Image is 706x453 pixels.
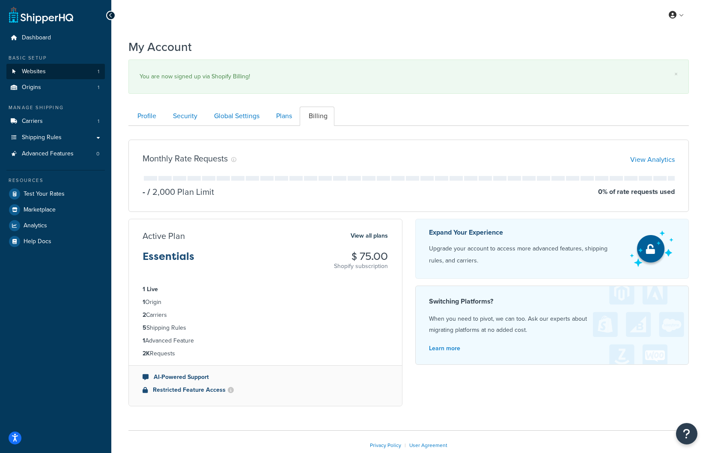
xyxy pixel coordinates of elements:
span: 1 [98,84,99,91]
div: You are now signed up via Shopify Billing! [140,71,678,83]
li: Advanced Feature [143,336,388,346]
a: Carriers 1 [6,113,105,129]
a: Global Settings [205,107,266,126]
h4: Switching Platforms? [429,296,675,307]
li: Shipping Rules [143,323,388,333]
a: Billing [300,107,334,126]
span: 1 [98,68,99,75]
strong: 5 [143,323,146,332]
button: Open Resource Center [676,423,697,444]
strong: 1 [143,336,145,345]
div: Basic Setup [6,54,105,62]
span: Analytics [24,222,47,229]
div: Resources [6,177,105,184]
span: Shipping Rules [22,134,62,141]
span: Carriers [22,118,43,125]
div: Manage Shipping [6,104,105,111]
p: 2,000 Plan Limit [145,186,214,198]
strong: 2K [143,349,150,358]
a: × [674,71,678,77]
a: User Agreement [409,441,447,449]
li: Carriers [143,310,388,320]
h3: Monthly Rate Requests [143,154,228,163]
p: Upgrade your account to access more advanced features, shipping rules, and carriers. [429,243,623,267]
span: / [147,185,150,198]
span: Dashboard [22,34,51,42]
strong: 1 Live [143,285,158,294]
a: Shipping Rules [6,130,105,146]
a: Origins 1 [6,80,105,95]
a: Test Your Rates [6,186,105,202]
a: Marketplace [6,202,105,218]
a: View Analytics [630,155,675,164]
h3: Active Plan [143,231,185,241]
a: Help Docs [6,234,105,249]
p: Expand Your Experience [429,226,623,238]
a: Profile [128,107,163,126]
span: Advanced Features [22,150,74,158]
a: Analytics [6,218,105,233]
a: Dashboard [6,30,105,46]
p: - [143,186,145,198]
span: | [405,441,406,449]
li: Restricted Feature Access [143,385,388,395]
li: Origins [6,80,105,95]
li: Websites [6,64,105,80]
a: View all plans [351,230,388,241]
a: Privacy Policy [370,441,401,449]
strong: 1 [143,298,145,307]
span: 1 [98,118,99,125]
a: Advanced Features 0 [6,146,105,162]
p: When you need to pivot, we can too. Ask our experts about migrating platforms at no added cost. [429,313,675,336]
a: Security [164,107,204,126]
p: Shopify subscription [334,262,388,271]
li: Origin [143,298,388,307]
a: Expand Your Experience Upgrade your account to access more advanced features, shipping rules, and... [415,219,689,279]
span: Test Your Rates [24,191,65,198]
h3: $ 75.00 [334,251,388,262]
a: ShipperHQ Home [9,6,73,24]
a: Websites 1 [6,64,105,80]
li: Advanced Features [6,146,105,162]
span: Marketplace [24,206,56,214]
li: Requests [143,349,388,358]
li: AI-Powered Support [143,373,388,382]
li: Carriers [6,113,105,129]
span: Origins [22,84,41,91]
strong: 2 [143,310,146,319]
a: Plans [267,107,299,126]
h3: Essentials [143,251,194,269]
span: Websites [22,68,46,75]
p: 0 % of rate requests used [598,186,675,198]
span: Help Docs [24,238,51,245]
span: 0 [96,150,99,158]
a: Learn more [429,344,461,353]
h1: My Account [128,39,192,55]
